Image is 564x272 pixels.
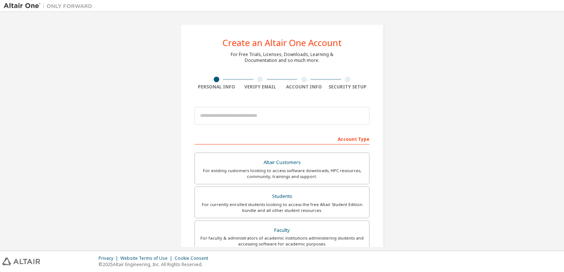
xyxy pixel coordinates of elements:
[195,133,369,144] div: Account Type
[199,235,365,247] div: For faculty & administrators of academic institutions administering students and accessing softwa...
[2,258,40,265] img: altair_logo.svg
[199,191,365,202] div: Students
[199,225,365,236] div: Faculty
[175,255,213,261] div: Cookie Consent
[99,255,120,261] div: Privacy
[223,38,342,47] div: Create an Altair One Account
[199,168,365,179] div: For existing customers looking to access software downloads, HPC resources, community, trainings ...
[326,84,370,90] div: Security Setup
[120,255,175,261] div: Website Terms of Use
[199,202,365,213] div: For currently enrolled students looking to access the free Altair Student Edition bundle and all ...
[195,84,238,90] div: Personal Info
[238,84,282,90] div: Verify Email
[282,84,326,90] div: Account Info
[99,261,213,268] p: © 2025 Altair Engineering, Inc. All Rights Reserved.
[4,2,96,10] img: Altair One
[199,157,365,168] div: Altair Customers
[231,52,333,63] div: For Free Trials, Licenses, Downloads, Learning & Documentation and so much more.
